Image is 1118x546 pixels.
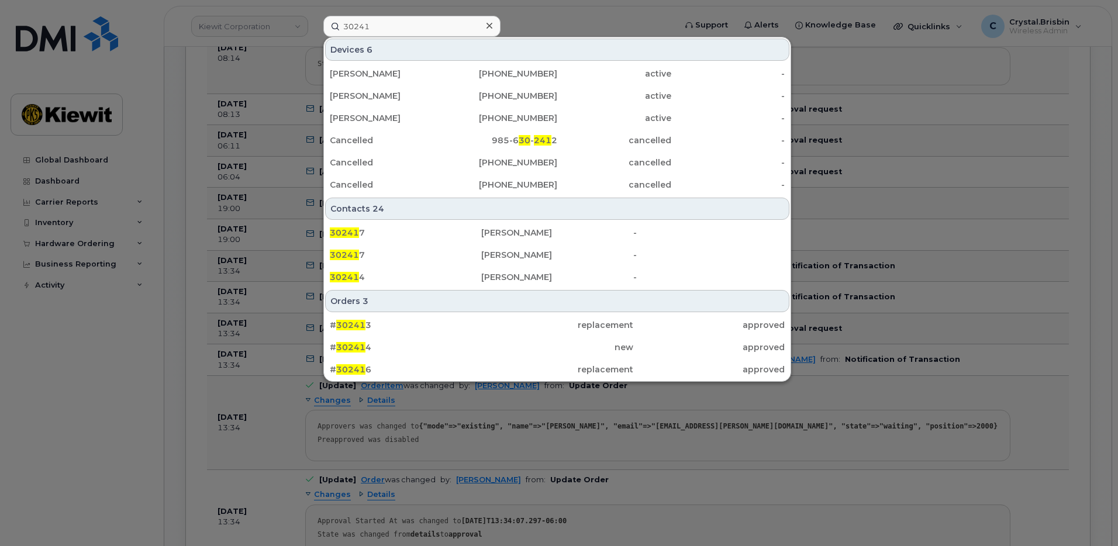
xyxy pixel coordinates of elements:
[325,152,789,173] a: Cancelled[PHONE_NUMBER]cancelled-
[557,179,671,191] div: cancelled
[336,320,365,330] span: 30241
[336,342,365,353] span: 30241
[444,68,558,80] div: [PHONE_NUMBER]
[557,157,671,168] div: cancelled
[519,135,530,146] span: 30
[330,227,359,238] span: 30241
[325,290,789,312] div: Orders
[330,249,481,261] div: 7
[481,227,633,239] div: [PERSON_NAME]
[633,227,785,239] div: -
[325,63,789,84] a: [PERSON_NAME][PHONE_NUMBER]active-
[633,249,785,261] div: -
[325,130,789,151] a: Cancelled985-630-2412cancelled-
[534,135,551,146] span: 241
[444,112,558,124] div: [PHONE_NUMBER]
[633,271,785,283] div: -
[325,108,789,129] a: [PERSON_NAME][PHONE_NUMBER]active-
[481,364,633,375] div: replacement
[330,271,481,283] div: 4
[330,272,359,282] span: 30241
[325,174,789,195] a: Cancelled[PHONE_NUMBER]cancelled-
[325,198,789,220] div: Contacts
[325,85,789,106] a: [PERSON_NAME][PHONE_NUMBER]active-
[330,319,481,331] div: # 3
[330,227,481,239] div: 7
[633,341,785,353] div: approved
[325,337,789,358] a: #302414newapproved
[481,341,633,353] div: new
[330,157,444,168] div: Cancelled
[330,68,444,80] div: [PERSON_NAME]
[557,68,671,80] div: active
[325,244,789,265] a: 302417[PERSON_NAME]-
[363,295,368,307] span: 3
[1067,495,1109,537] iframe: Messenger Launcher
[671,68,785,80] div: -
[330,364,481,375] div: # 6
[557,134,671,146] div: cancelled
[325,222,789,243] a: 302417[PERSON_NAME]-
[330,250,359,260] span: 30241
[481,319,633,331] div: replacement
[557,90,671,102] div: active
[325,267,789,288] a: 302414[PERSON_NAME]-
[330,112,444,124] div: [PERSON_NAME]
[557,112,671,124] div: active
[444,134,558,146] div: 985-6 - 2
[671,134,785,146] div: -
[481,271,633,283] div: [PERSON_NAME]
[367,44,372,56] span: 6
[330,134,444,146] div: Cancelled
[444,179,558,191] div: [PHONE_NUMBER]
[671,112,785,124] div: -
[633,364,785,375] div: approved
[671,157,785,168] div: -
[330,179,444,191] div: Cancelled
[633,319,785,331] div: approved
[671,90,785,102] div: -
[330,341,481,353] div: # 4
[325,39,789,61] div: Devices
[671,179,785,191] div: -
[325,315,789,336] a: #302413replacementapproved
[444,157,558,168] div: [PHONE_NUMBER]
[323,16,501,37] input: Find something...
[336,364,365,375] span: 30241
[330,90,444,102] div: [PERSON_NAME]
[325,359,789,380] a: #302416replacementapproved
[481,249,633,261] div: [PERSON_NAME]
[444,90,558,102] div: [PHONE_NUMBER]
[372,203,384,215] span: 24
